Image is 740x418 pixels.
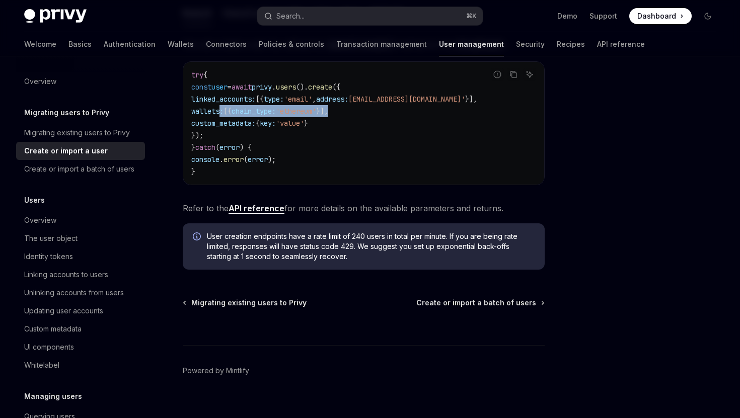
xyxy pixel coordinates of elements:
div: Overview [24,75,56,88]
img: dark logo [24,9,87,23]
h5: Migrating users to Privy [24,107,109,119]
span: } [304,119,308,128]
span: . [219,155,224,164]
a: Create or import a batch of users [16,160,145,178]
a: Authentication [104,32,156,56]
div: Whitelabel [24,359,59,371]
button: Ask AI [523,68,536,81]
span: = [228,82,232,92]
span: error [224,155,244,164]
a: Recipes [557,32,585,56]
span: ) { [240,143,252,152]
span: console [191,155,219,164]
h5: Managing users [24,390,82,402]
span: ⌘ K [466,12,477,20]
span: [EMAIL_ADDRESS][DOMAIN_NAME]' [348,95,465,104]
a: Migrating existing users to Privy [16,124,145,142]
div: Unlinking accounts from users [24,287,124,299]
div: Create or import a user [24,145,108,157]
a: Linking accounts to users [16,266,145,284]
div: Overview [24,214,56,226]
span: Create or import a batch of users [416,298,536,308]
button: Report incorrect code [491,68,504,81]
span: key: [260,119,276,128]
span: Refer to the for more details on the available parameters and returns. [183,201,545,215]
span: }], [316,107,328,116]
div: Migrating existing users to Privy [24,127,130,139]
span: user [211,82,228,92]
button: Open search [257,7,482,25]
button: Toggle dark mode [700,8,716,24]
span: chain_type: [232,107,276,116]
a: Support [589,11,617,21]
div: Search... [276,10,305,22]
a: Welcome [24,32,56,56]
div: UI components [24,341,74,353]
a: Basics [68,32,92,56]
a: UI components [16,338,145,356]
span: linked_accounts: [191,95,256,104]
span: }], [465,95,477,104]
span: ); [268,155,276,164]
span: wallets: [191,107,224,116]
h5: Users [24,194,45,206]
div: Custom metadata [24,323,82,335]
span: Dashboard [637,11,676,21]
span: error [219,143,240,152]
a: Security [516,32,545,56]
span: , [312,95,316,104]
a: Transaction management [336,32,427,56]
a: Updating user accounts [16,302,145,320]
span: (). [296,82,308,92]
div: Create or import a batch of users [24,163,134,175]
a: Dashboard [629,8,692,24]
a: Overview [16,72,145,91]
div: Identity tokens [24,250,73,263]
a: Migrating existing users to Privy [184,298,307,308]
a: API reference [229,203,284,214]
a: Identity tokens [16,247,145,266]
a: Powered by Mintlify [183,366,249,376]
span: try [191,70,203,79]
a: The user object [16,229,145,247]
a: User management [439,32,504,56]
span: Migrating existing users to Privy [191,298,307,308]
span: } [191,167,195,176]
span: type: [264,95,284,104]
span: await [232,82,252,92]
div: The user object [24,232,78,244]
div: Updating user accounts [24,305,103,317]
a: API reference [597,32,645,56]
div: Linking accounts to users [24,269,108,281]
span: User creation endpoints have a rate limit of 240 users in total per minute. If you are being rate... [207,231,535,262]
a: Connectors [206,32,247,56]
span: ( [244,155,248,164]
span: address: [316,95,348,104]
span: { [203,70,207,79]
span: ( [215,143,219,152]
a: Overview [16,211,145,229]
span: create [308,82,332,92]
span: catch [195,143,215,152]
span: users [276,82,296,92]
span: 'email' [284,95,312,104]
a: Demo [557,11,577,21]
button: Copy the contents from the code block [507,68,520,81]
span: ({ [332,82,340,92]
a: Create or import a batch of users [416,298,544,308]
svg: Info [193,232,203,242]
span: error [248,155,268,164]
span: 'value' [276,119,304,128]
a: Whitelabel [16,356,145,374]
a: Custom metadata [16,320,145,338]
span: . [272,82,276,92]
span: privy [252,82,272,92]
span: [{ [224,107,232,116]
a: Wallets [168,32,194,56]
span: }); [191,131,203,140]
span: [{ [256,95,264,104]
span: const [191,82,211,92]
span: custom_metadata: [191,119,256,128]
span: } [191,143,195,152]
span: 'ethereum' [276,107,316,116]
